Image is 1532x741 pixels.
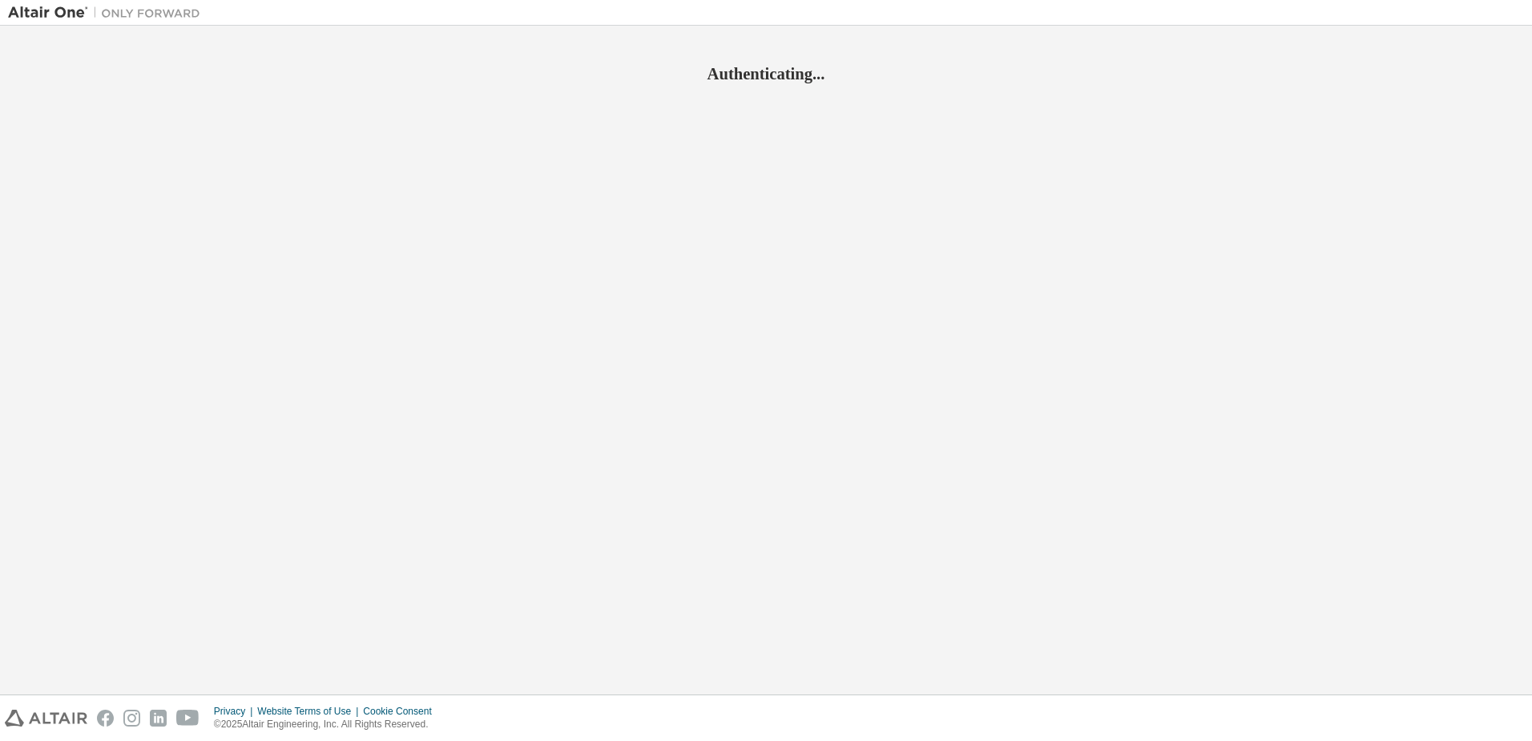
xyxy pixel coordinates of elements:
div: Website Terms of Use [257,705,363,718]
div: Cookie Consent [363,705,441,718]
img: Altair One [8,5,208,21]
img: facebook.svg [97,710,114,727]
img: linkedin.svg [150,710,167,727]
div: Privacy [214,705,257,718]
h2: Authenticating... [8,63,1524,84]
img: instagram.svg [123,710,140,727]
img: youtube.svg [176,710,200,727]
img: altair_logo.svg [5,710,87,727]
p: © 2025 Altair Engineering, Inc. All Rights Reserved. [214,718,441,731]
